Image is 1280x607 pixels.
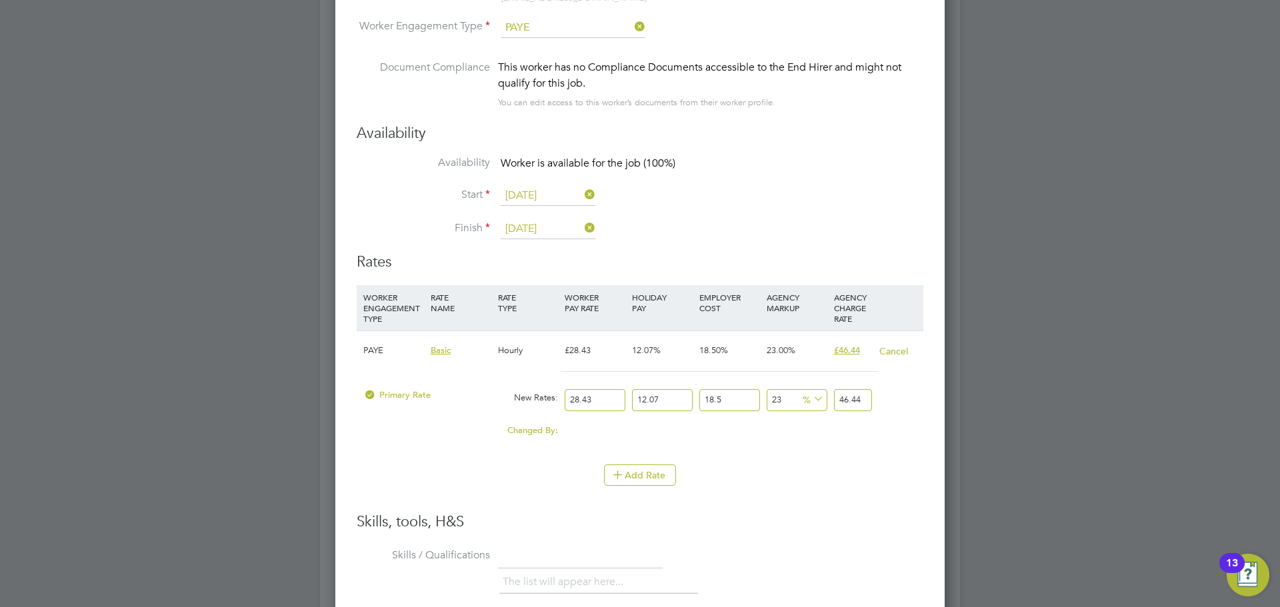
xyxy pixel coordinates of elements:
div: HOLIDAY PAY [629,285,696,320]
input: Select one [501,18,645,38]
button: Open Resource Center, 13 new notifications [1227,554,1269,596]
div: 13 [1226,563,1238,580]
label: Start [357,188,490,202]
h3: Rates [357,253,923,272]
div: RATE NAME [427,285,495,320]
div: AGENCY CHARGE RATE [831,285,875,330]
label: Worker Engagement Type [357,19,490,33]
button: Add Rate [604,464,676,486]
span: 18.50% [699,344,728,356]
span: £46.44 [834,344,860,356]
div: You can edit access to this worker’s documents from their worker profile. [498,95,775,111]
div: New Rates: [495,385,562,410]
div: WORKER ENGAGEMENT TYPE [360,285,427,330]
input: Select one [501,186,595,206]
div: PAYE [360,331,427,370]
label: Availability [357,156,490,170]
li: The list will appear here... [503,573,629,591]
div: AGENCY MARKUP [763,285,831,320]
span: Basic [431,344,451,356]
span: 12.07% [632,344,661,356]
div: £28.43 [561,331,629,370]
div: RATE TYPE [495,285,562,320]
span: 23.00% [767,344,795,356]
input: Select one [501,219,595,239]
div: EMPLOYER COST [696,285,763,320]
div: WORKER PAY RATE [561,285,629,320]
h3: Availability [357,124,923,143]
span: % [798,391,825,406]
div: This worker has no Compliance Documents accessible to the End Hirer and might not qualify for thi... [498,59,923,91]
span: Worker is available for the job (100%) [501,157,675,170]
h3: Skills, tools, H&S [357,512,923,532]
button: Cancel [879,344,909,358]
label: Skills / Qualifications [357,548,490,562]
label: Document Compliance [357,59,490,108]
span: Primary Rate [363,389,431,400]
label: Finish [357,221,490,235]
div: Changed By: [360,418,561,443]
div: Hourly [495,331,562,370]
